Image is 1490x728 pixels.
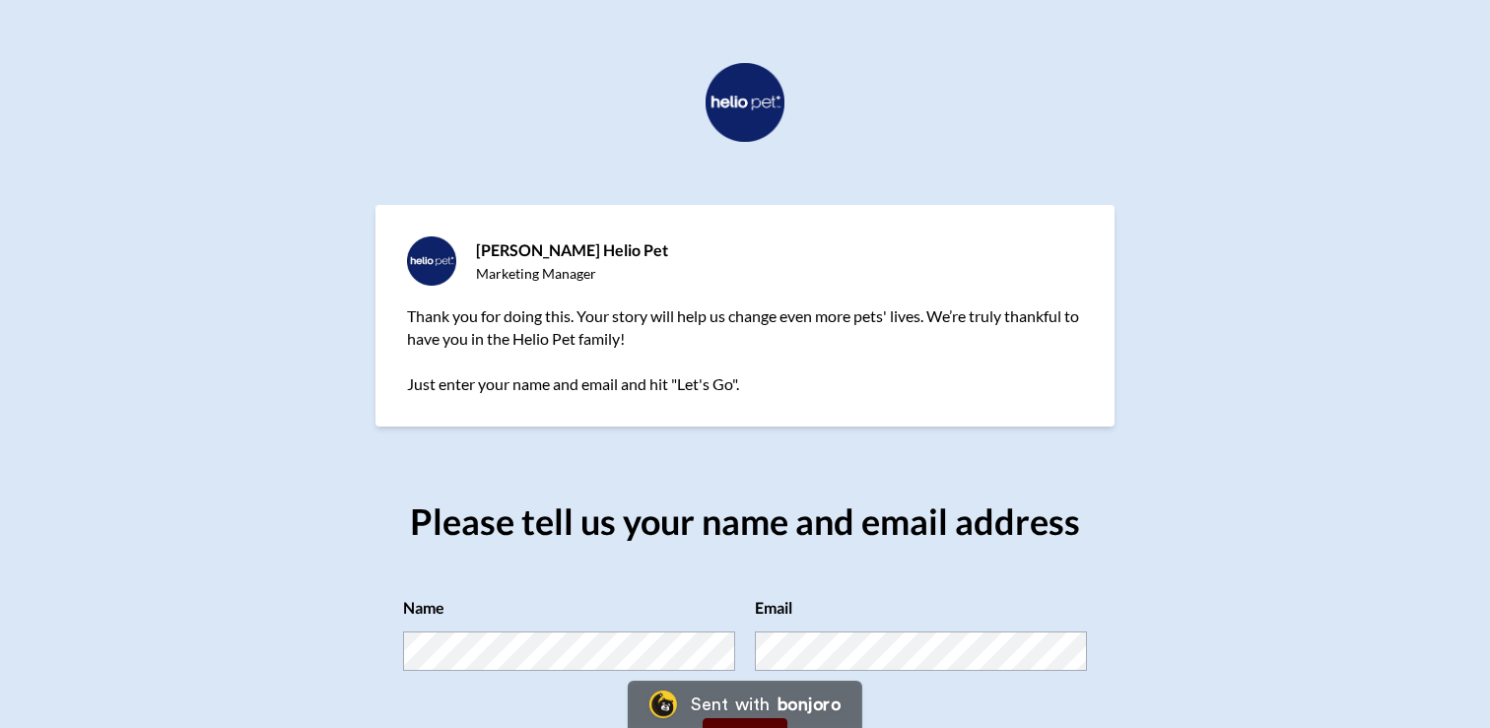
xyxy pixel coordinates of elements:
[706,63,784,142] img: https://cdn.bonjoro.com/media/4882792c-a4d5-462d-abea-ac2dc2f2e440/5d2a28a4-86f9-468e-9376-ebccb2...
[407,306,1082,348] span: Thank you for doing this. Your story will help us change even more pets' lives. We’re truly thank...
[649,691,677,718] img: Bonjoro Logo
[628,681,862,728] a: Bonjoro LogoSent withbonjoro
[476,238,668,262] div: [PERSON_NAME] Helio Pet
[407,236,456,286] img: Marketing Manager
[476,264,668,284] div: Marketing Manager
[403,596,444,620] label: Name
[691,695,770,713] div: Sent with
[403,501,1087,541] div: Please tell us your name and email address
[778,695,841,713] div: bonjoro
[407,374,739,393] span: Just enter your name and email and hit "Let's Go".
[755,596,792,620] label: Email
